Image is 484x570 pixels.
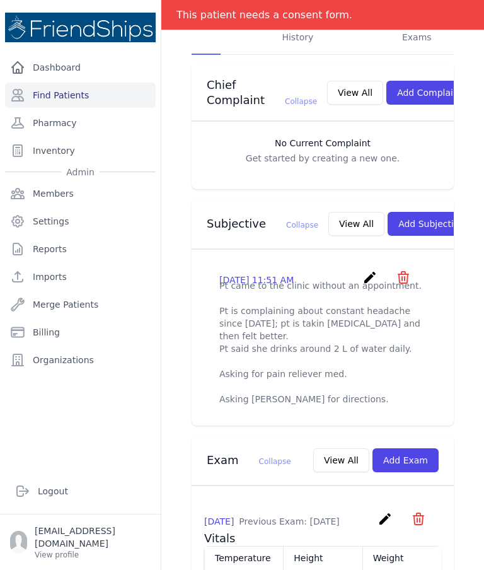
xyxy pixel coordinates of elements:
[5,181,156,206] a: Members
[400,8,434,55] a: Dental Exams
[5,110,156,136] a: Pharmacy
[5,347,156,373] a: Organizations
[386,81,473,105] button: Add Complaint
[5,320,156,345] a: Billing
[239,516,339,526] span: Previous Exam: [DATE]
[219,274,294,286] p: [DATE] 11:51 AM
[279,8,318,55] a: Medical History
[204,152,441,165] p: Get started by creating a new one.
[35,525,151,550] p: [EMAIL_ADDRESS][DOMAIN_NAME]
[294,552,352,564] dt: Height
[5,55,156,80] a: Dashboard
[5,264,156,289] a: Imports
[285,97,317,106] span: Collapse
[362,276,381,288] a: create
[313,448,369,472] button: View All
[317,8,400,55] a: Notes/Procedures
[5,13,156,42] img: Medical Missions EMR
[204,532,235,545] span: Vitals
[215,552,273,564] dt: Temperature
[5,292,156,317] a: Merge Patients
[207,453,291,468] h3: Exam
[377,511,393,526] i: create
[373,552,431,564] dt: Weight
[192,8,454,55] nav: Tabs
[259,457,291,466] span: Collapse
[204,515,340,528] p: [DATE]
[434,8,459,55] a: Files
[327,81,383,105] button: View All
[377,517,396,529] a: create
[372,448,439,472] button: Add Exam
[328,212,384,236] button: View All
[192,8,221,55] a: SOAP
[388,212,475,236] button: Add Subjective
[10,479,151,504] a: Logout
[207,78,317,108] h3: Chief Complaint
[5,236,156,262] a: Reports
[219,279,426,405] p: Pt came to the clinic without an appointment. Pt is complaining about constant headache since [DA...
[35,550,151,560] p: View profile
[207,216,318,231] h3: Subjective
[221,8,279,55] a: Medications
[5,209,156,234] a: Settings
[362,270,377,285] i: create
[10,525,151,560] a: [EMAIL_ADDRESS][DOMAIN_NAME] View profile
[286,221,318,230] span: Collapse
[5,83,156,108] a: Find Patients
[61,166,100,178] span: Admin
[5,138,156,163] a: Inventory
[204,137,441,149] h3: No Current Complaint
